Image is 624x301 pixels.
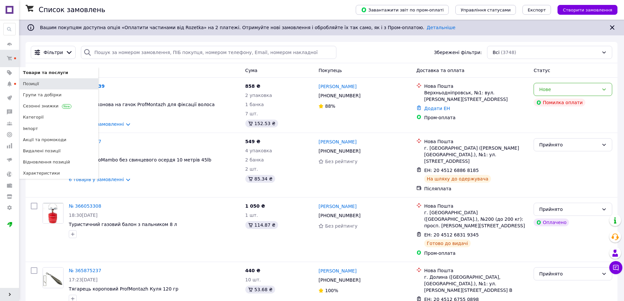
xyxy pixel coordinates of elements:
div: [PHONE_NUMBER] [317,275,362,285]
span: 2 упаковка [245,93,272,98]
div: Післяплата [424,185,528,192]
span: Відновлення позицій [23,159,70,165]
span: Всі [493,49,500,56]
div: 53.68 ₴ [245,286,275,293]
span: 4 упаковка [245,148,272,153]
span: 1 банка [245,102,264,107]
span: 88% [325,103,335,109]
a: [PERSON_NAME] [318,203,356,210]
a: Сезонні знижки [20,101,98,112]
span: Групи та добірки [23,92,62,98]
div: Готово до видачі [424,239,471,247]
span: Без рейтингу [325,159,357,164]
a: Акції та промокоди [20,134,98,145]
span: 18:30[DATE] [69,213,98,218]
span: Статус [534,68,550,73]
span: 1 шт. [245,213,258,218]
span: 858 ₴ [245,84,260,89]
div: Нове [539,86,599,93]
img: Фото товару [43,203,63,223]
a: Фото товару [43,203,64,224]
div: [PHONE_NUMBER] [317,91,362,100]
a: Лідкор JamboMambo без свинцевого осердя 10 метрів 45lb [69,157,211,162]
a: № 366053308 [69,203,101,209]
span: 100% [325,288,338,293]
div: 152.53 ₴ [245,120,278,127]
a: Імпорт [20,123,98,134]
input: Пошук за номером замовлення, ПІБ покупця, номером телефону, Email, номером накладної [81,46,336,59]
span: 7 шт. [245,111,258,116]
span: Видалені позиції [23,148,61,154]
span: (3748) [501,50,516,55]
div: На шляху до одержувача [424,175,491,183]
img: Фото товару [43,268,63,288]
span: Характеристики [23,170,60,176]
div: г. Долина ([GEOGRAPHIC_DATA], [GEOGRAPHIC_DATA].), №1: ул. [PERSON_NAME][STREET_ADDRESS] В [424,274,528,293]
a: Створити замовлення [551,7,617,12]
div: Прийнято [539,270,599,277]
a: Додати ЕН [424,106,450,111]
span: Без рейтингу [325,223,357,229]
h1: Список замовлень [39,6,105,14]
div: [PHONE_NUMBER] [317,211,362,220]
span: 549 ₴ [245,139,260,144]
div: Нова Пошта [424,267,528,274]
a: [PERSON_NAME] [318,83,356,90]
span: Позиції [23,81,39,87]
a: Групи та добірки [20,89,98,101]
button: Завантажити звіт по пром-оплаті [356,5,449,15]
div: Помилка оплати [534,99,585,106]
a: Детальніше [427,25,456,30]
span: 10 шт. [245,277,261,282]
span: ЕН: 20 4512 6886 8185 [424,168,479,173]
div: Прийнято [539,206,599,213]
span: Товари та послуги [23,70,68,76]
span: Збережені фільтри: [434,49,482,56]
span: Сезонні знижки [23,103,70,109]
span: Вашим покупцям доступна опція «Оплатити частинами від Rozetka» на 2 платежі. Отримуйте нові замов... [40,25,455,30]
span: 2 шт. [245,166,258,172]
div: Оплачено [534,218,569,226]
span: 17:23[DATE] [69,277,98,282]
button: Експорт [522,5,551,15]
div: Пром-оплата [424,114,528,121]
a: Туристичний газовий балон з пальником 8 л [69,222,177,227]
a: Позиції [20,78,98,89]
span: Створити замовлення [563,8,612,12]
span: Завантажити звіт по пром-оплаті [361,7,444,13]
span: Cума [245,68,257,73]
a: Тягарець короповий ProfMontazh Куля 120 гр [69,286,179,292]
span: Імпорт [23,126,38,132]
a: 9 товарів у замовленні [69,122,124,127]
a: 6 товарів у замовленні [69,177,124,182]
div: Верхньодніпровськ, №1: вул. [PERSON_NAME][STREET_ADDRESS] [424,89,528,103]
span: Акції та промокоди [23,137,66,143]
button: Створити замовлення [558,5,617,15]
span: Покупець [318,68,342,73]
div: 85.34 ₴ [245,175,275,183]
div: Нова Пошта [424,138,528,145]
span: ЕН: 20 4512 6831 9345 [424,232,479,237]
a: Видалені позиції [20,145,98,157]
button: Управління статусами [455,5,516,15]
a: Категорії [20,112,98,123]
div: Нова Пошта [424,83,528,89]
span: Категорії [23,114,44,120]
span: Доставка та оплата [416,68,464,73]
span: Експорт [528,8,546,12]
a: Відновлення позицій [20,157,98,168]
span: 440 ₴ [245,268,260,273]
span: 1 050 ₴ [245,203,265,209]
a: № 365875237 [69,268,101,273]
div: г. [GEOGRAPHIC_DATA] ([GEOGRAPHIC_DATA].), №200 (до 200 кг): просп. [PERSON_NAME][STREET_ADDRESS] [424,209,528,229]
a: [PERSON_NAME] [318,139,356,145]
span: 2 банка [245,157,264,162]
a: Трубка силіконова на гачок ProfMontazh для фіксації волоса [69,102,215,107]
div: Пром-оплата [424,250,528,256]
div: Прийнято [539,141,599,148]
a: [PERSON_NAME] [318,268,356,274]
